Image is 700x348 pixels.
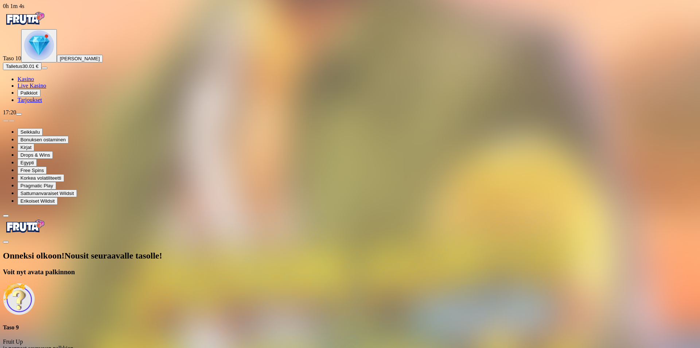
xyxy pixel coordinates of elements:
[3,3,24,9] span: user session time
[9,120,15,122] button: next slide
[3,324,697,331] h4: Taso 9
[60,56,100,61] span: [PERSON_NAME]
[17,83,46,89] span: Live Kasino
[17,76,34,82] span: Kasino
[17,167,47,174] button: Free Spins
[17,159,37,167] button: Egypti
[20,90,38,96] span: Palkkiot
[3,9,47,28] img: Fruta
[17,151,53,159] button: Drops & Wins
[17,190,77,197] button: Sattumanvaraiset Wildsit
[21,29,57,62] button: level unlocked
[17,136,69,144] button: Bonuksen ostaminen
[24,30,54,60] img: level unlocked
[17,89,40,97] button: reward iconPalkkiot
[6,64,22,69] span: Talletus
[3,120,9,122] button: prev slide
[17,128,43,136] button: Seikkailu
[20,183,53,188] span: Pragmatic Play
[3,283,35,315] img: Unlock reward icon
[3,241,9,243] button: close
[3,230,47,237] a: Fruta
[17,97,42,103] span: Tarjoukset
[17,182,56,190] button: Pragmatic Play
[57,55,103,62] button: [PERSON_NAME]
[20,137,66,142] span: Bonuksen ostaminen
[17,97,42,103] a: gift-inverted iconTarjoukset
[3,268,697,276] h3: Voit nyt avata palkinnon
[3,109,16,115] span: 17:20
[20,160,34,165] span: Egypti
[20,152,50,158] span: Drops & Wins
[3,215,9,217] button: chevron-left icon
[17,76,34,82] a: diamond iconKasino
[20,129,40,135] span: Seikkailu
[20,168,44,173] span: Free Spins
[17,197,58,205] button: Erikoiset Wildsit
[3,23,47,29] a: Fruta
[20,175,61,181] span: Korkea volatiliteetti
[65,251,162,260] span: Nousit seuraavalle tasolle!
[16,113,22,115] button: menu
[3,62,42,70] button: Talletusplus icon30.01 €
[20,198,55,204] span: Erikoiset Wildsit
[3,217,47,236] img: Fruta
[3,251,65,260] span: Onneksi olkoon!
[42,67,47,69] button: menu
[17,83,46,89] a: poker-chip iconLive Kasino
[22,64,38,69] span: 30.01 €
[17,174,64,182] button: Korkea volatiliteetti
[3,55,21,61] span: Taso 10
[20,191,74,196] span: Sattumanvaraiset Wildsit
[17,144,34,151] button: Kirjat
[3,9,697,103] nav: Primary
[20,145,31,150] span: Kirjat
